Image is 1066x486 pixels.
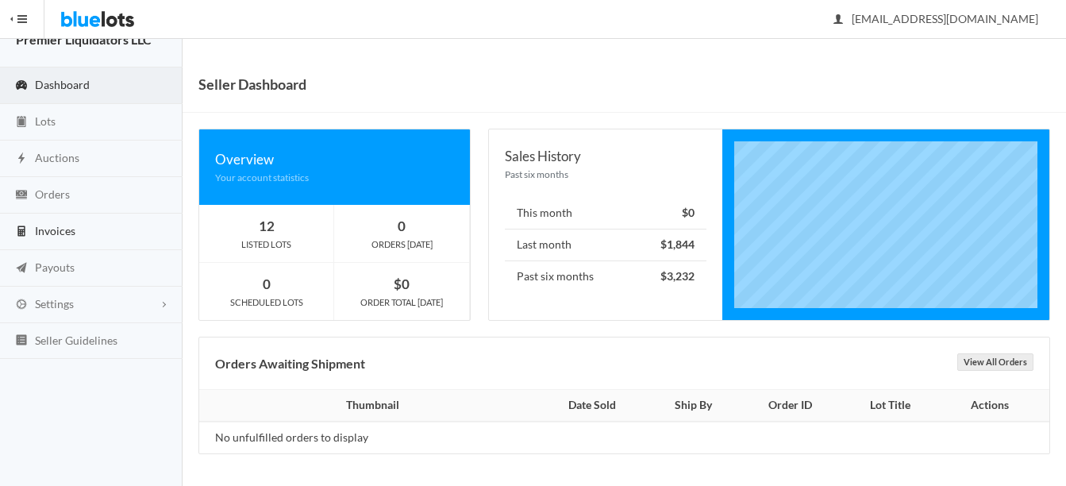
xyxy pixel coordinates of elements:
li: Last month [505,229,706,261]
div: Your account statistics [215,170,454,185]
th: Lot Title [842,390,939,422]
div: Past six months [505,167,706,182]
th: Ship By [648,390,739,422]
ion-icon: cog [13,298,29,313]
a: View All Orders [957,353,1033,371]
span: Settings [35,297,74,310]
strong: $3,232 [660,269,695,283]
div: Overview [215,148,454,170]
div: LISTED LOTS [199,237,333,252]
li: This month [505,198,706,229]
th: Order ID [739,390,842,422]
ion-icon: person [830,13,846,28]
ion-icon: cash [13,188,29,203]
strong: 0 [263,276,271,292]
th: Date Sold [537,390,648,422]
th: Actions [939,390,1049,422]
span: Lots [35,114,56,128]
li: Past six months [505,260,706,292]
div: ORDER TOTAL [DATE] [334,295,469,310]
span: Orders [35,187,70,201]
strong: Premier Liquidators LLC [16,32,152,47]
ion-icon: calculator [13,225,29,240]
span: Auctions [35,151,79,164]
div: Sales History [505,145,706,167]
span: Payouts [35,260,75,274]
strong: $0 [682,206,695,219]
div: SCHEDULED LOTS [199,295,333,310]
ion-icon: paper plane [13,261,29,276]
h1: Seller Dashboard [198,72,306,96]
ion-icon: flash [13,152,29,167]
span: Invoices [35,224,75,237]
ion-icon: clipboard [13,115,29,130]
div: ORDERS [DATE] [334,237,469,252]
span: Dashboard [35,78,90,91]
span: Seller Guidelines [35,334,117,347]
strong: $0 [394,276,410,292]
strong: 12 [259,218,275,234]
strong: 0 [398,218,406,234]
ion-icon: list box [13,334,29,349]
ion-icon: speedometer [13,79,29,94]
td: No unfulfilled orders to display [199,422,537,453]
span: [EMAIL_ADDRESS][DOMAIN_NAME] [834,12,1038,25]
th: Thumbnail [199,390,537,422]
strong: $1,844 [660,237,695,251]
b: Orders Awaiting Shipment [215,356,365,371]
